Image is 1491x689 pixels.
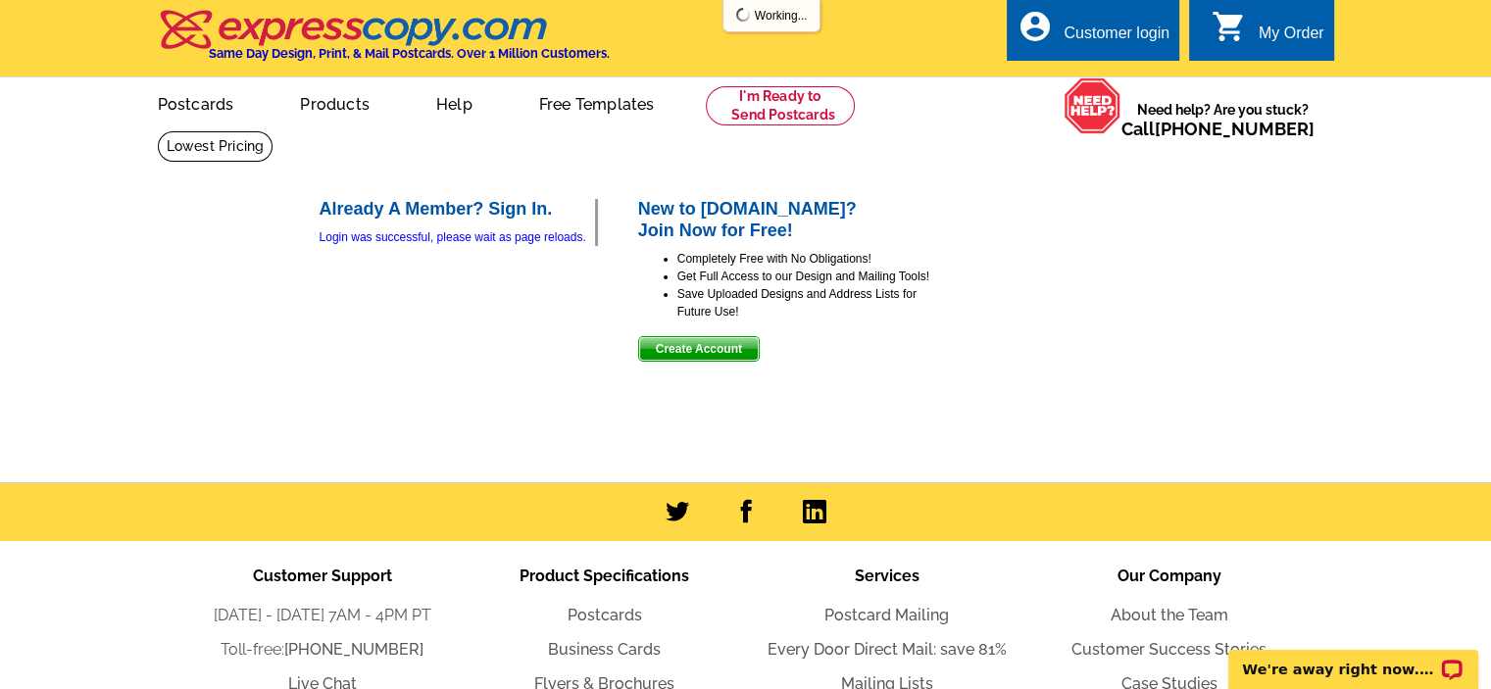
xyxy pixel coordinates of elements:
[1212,22,1324,46] a: shopping_cart My Order
[1017,22,1169,46] a: account_circle Customer login
[284,640,423,659] a: [PHONE_NUMBER]
[1111,606,1228,624] a: About the Team
[1155,119,1315,139] a: [PHONE_NUMBER]
[508,79,686,125] a: Free Templates
[1071,640,1267,659] a: Customer Success Stories
[181,638,464,662] li: Toll-free:
[1212,9,1247,44] i: shopping_cart
[1259,25,1324,52] div: My Order
[269,79,401,125] a: Products
[638,336,760,362] button: Create Account
[181,604,464,627] li: [DATE] - [DATE] 7AM - 4PM PT
[677,285,932,320] li: Save Uploaded Designs and Address Lists for Future Use!
[320,228,595,246] div: Login was successful, please wait as page reloads.
[677,268,932,285] li: Get Full Access to our Design and Mailing Tools!
[1064,25,1169,52] div: Customer login
[638,199,932,241] h2: New to [DOMAIN_NAME]? Join Now for Free!
[1064,77,1121,134] img: help
[855,566,919,585] span: Services
[639,337,759,361] span: Create Account
[320,199,595,221] h2: Already A Member? Sign In.
[548,640,661,659] a: Business Cards
[209,46,610,61] h4: Same Day Design, Print, & Mail Postcards. Over 1 Million Customers.
[1017,9,1052,44] i: account_circle
[824,606,949,624] a: Postcard Mailing
[1121,100,1324,139] span: Need help? Are you stuck?
[520,566,689,585] span: Product Specifications
[677,250,932,268] li: Completely Free with No Obligations!
[126,79,266,125] a: Postcards
[768,640,1007,659] a: Every Door Direct Mail: save 81%
[1121,119,1315,139] span: Call
[1216,627,1491,689] iframe: LiveChat chat widget
[253,566,392,585] span: Customer Support
[735,7,751,23] img: loading...
[405,79,504,125] a: Help
[568,606,642,624] a: Postcards
[158,24,610,61] a: Same Day Design, Print, & Mail Postcards. Over 1 Million Customers.
[1118,566,1221,585] span: Our Company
